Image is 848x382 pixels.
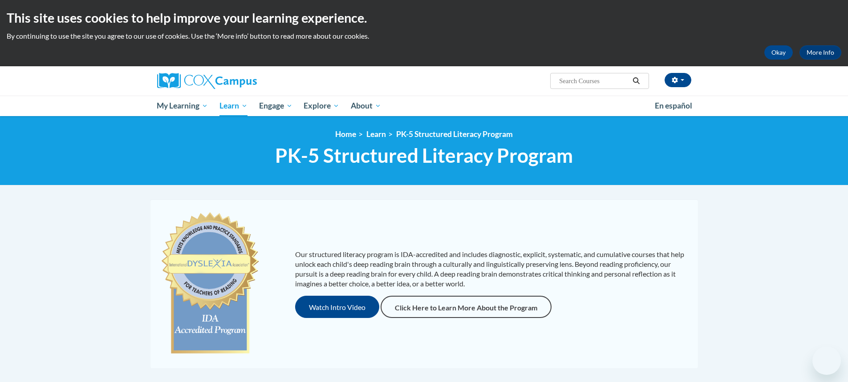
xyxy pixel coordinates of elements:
[7,9,841,27] h2: This site uses cookies to help improve your learning experience.
[214,96,253,116] a: Learn
[351,101,381,111] span: About
[396,129,513,139] a: PK-5 Structured Literacy Program
[157,73,326,89] a: Cox Campus
[219,101,248,111] span: Learn
[366,129,386,139] a: Learn
[157,101,208,111] span: My Learning
[157,73,257,89] img: Cox Campus
[812,346,841,375] iframe: Button to launch messaging window
[665,73,691,87] button: Account Settings
[295,249,689,289] p: Our structured literacy program is IDA-accredited and includes diagnostic, explicit, systematic, ...
[144,96,705,116] div: Main menu
[649,97,698,115] a: En español
[558,76,629,86] input: Search Courses
[629,76,643,86] button: Search
[295,296,379,318] button: Watch Intro Video
[259,101,292,111] span: Engage
[345,96,387,116] a: About
[275,144,573,167] span: PK-5 Structured Literacy Program
[7,31,841,41] p: By continuing to use the site you agree to our use of cookies. Use the ‘More info’ button to read...
[304,101,339,111] span: Explore
[381,296,552,318] a: Click Here to Learn More About the Program
[764,45,793,60] button: Okay
[159,208,261,359] img: c477cda6-e343-453b-bfce-d6f9e9818e1c.png
[298,96,345,116] a: Explore
[655,101,692,110] span: En español
[151,96,214,116] a: My Learning
[799,45,841,60] a: More Info
[335,129,356,139] a: Home
[253,96,298,116] a: Engage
